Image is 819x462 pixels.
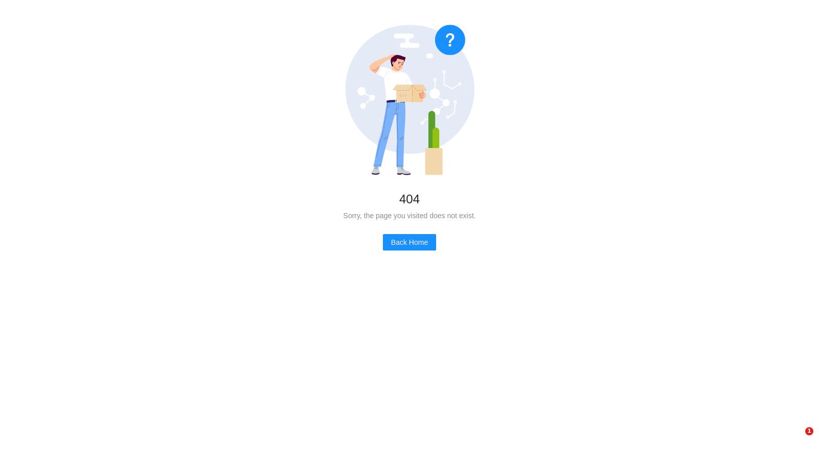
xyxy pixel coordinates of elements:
[391,237,428,248] span: Back Home
[383,234,436,250] button: Back Home
[16,210,803,221] div: Sorry, the page you visited does not exist.
[784,427,809,452] iframe: Intercom live chat
[16,188,803,210] div: 404
[805,427,813,435] span: 1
